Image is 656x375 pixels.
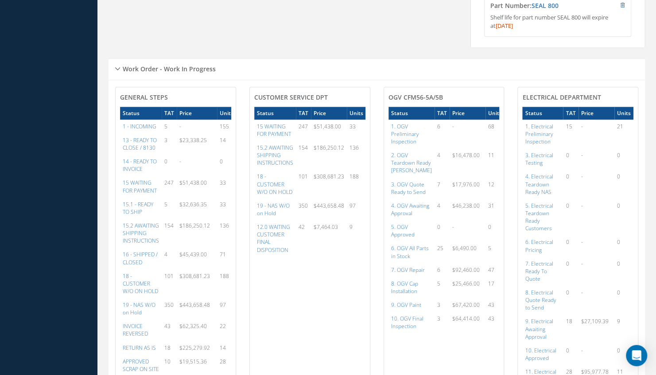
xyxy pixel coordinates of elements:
[435,148,450,177] td: 4
[162,269,177,298] td: 101
[581,202,583,209] span: -
[388,94,500,101] h4: OGV CFM56-5A/5B
[311,107,347,120] th: Price
[563,286,578,314] td: 0
[123,322,148,337] a: INVOICE REVERSED
[347,107,366,120] th: Units
[391,151,432,174] a: 2. OGV Teardown Ready [PERSON_NAME]
[179,201,207,208] span: $32,636.35
[257,223,290,253] a: 12.0 WAITING CUSTOMER FINAL DISPOSITION
[452,280,480,287] span: $25,466.00
[578,107,614,120] th: Price
[123,301,155,316] a: 19 - NAS W/O on Hold
[485,107,505,120] th: Units
[626,345,647,366] div: Open Intercom Messenger
[120,62,216,73] h5: Work Order - Work In Progress
[563,314,578,343] td: 18
[485,263,505,277] td: 47
[217,197,236,219] td: 33
[254,94,365,101] h4: CUSTOMER SERVICE DPT
[120,94,231,101] h4: General Steps
[162,197,177,219] td: 5
[485,241,505,263] td: 5
[522,107,563,120] th: Status
[563,148,578,170] td: 0
[435,178,450,199] td: 7
[485,120,505,148] td: 68
[179,344,210,352] span: $225,279.92
[217,176,236,197] td: 33
[614,199,633,236] td: 0
[314,202,344,209] span: $443,658.48
[314,144,344,151] span: $186,250.12
[347,199,366,220] td: 97
[217,133,236,155] td: 14
[257,173,292,195] a: 18 - CUSTOMER W/O ON HOLD
[614,344,633,365] td: 0
[123,272,158,295] a: 18 - CUSTOMER W/O ON HOLD
[391,315,423,330] a: 10. OGV Final Inspection
[563,170,578,198] td: 0
[530,1,559,10] span: :
[162,341,177,355] td: 18
[123,158,157,173] a: 14 - READY TO INVOICE
[347,141,366,170] td: 136
[162,319,177,340] td: 43
[120,107,162,120] th: Status
[614,314,633,343] td: 9
[563,107,578,120] th: TAT
[123,201,153,216] a: 15.1 - READY TO SHIP
[490,2,588,10] h4: Part Number
[435,277,450,298] td: 5
[563,235,578,256] td: 0
[485,148,505,177] td: 11
[123,344,156,352] a: RETURN AS IS
[217,247,236,269] td: 71
[522,94,633,101] h4: Electrical Department
[452,223,454,231] span: -
[614,235,633,256] td: 0
[162,107,177,120] th: TAT
[257,123,291,138] a: 15 WAITING FOR PAYMENT
[179,272,210,280] span: $308,681.23
[485,277,505,298] td: 17
[347,120,366,141] td: 33
[581,123,583,130] span: -
[485,178,505,199] td: 12
[391,223,415,238] a: 5. OGV Approved
[179,136,207,144] span: $23,338.25
[257,202,290,217] a: 19 - NAS W/O on Hold
[525,123,553,145] a: 1. Electrical Preliminary Inspection
[296,199,311,220] td: 350
[614,148,633,170] td: 0
[391,266,425,274] a: 7. OGV Repair
[179,158,181,165] span: -
[581,260,583,267] span: -
[162,298,177,319] td: 350
[563,344,578,365] td: 0
[525,173,553,195] a: 4. Electrical Teardown Ready NAS
[162,176,177,197] td: 247
[217,107,236,120] th: Units
[581,289,583,296] span: -
[179,322,207,330] span: $62,325.40
[435,241,450,263] td: 25
[496,22,513,30] span: [DATE]
[388,107,435,120] th: Status
[435,220,450,241] td: 0
[490,13,625,31] p: Shelf life for part number SEAL 800 will expire at
[525,347,556,362] a: 10. Electrical Approved
[254,107,296,120] th: Status
[314,223,338,231] span: $7,464.03
[435,199,450,220] td: 4
[614,286,633,314] td: 0
[614,257,633,286] td: 0
[525,317,553,340] a: 9. Electrical Awaiting Approval
[563,120,578,148] td: 15
[123,136,157,151] a: 13 - READY TO CLOSE / 8130
[179,251,207,258] span: $45,439.00
[217,341,236,355] td: 14
[614,120,633,148] td: 21
[563,257,578,286] td: 0
[179,358,207,365] span: $19,515.36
